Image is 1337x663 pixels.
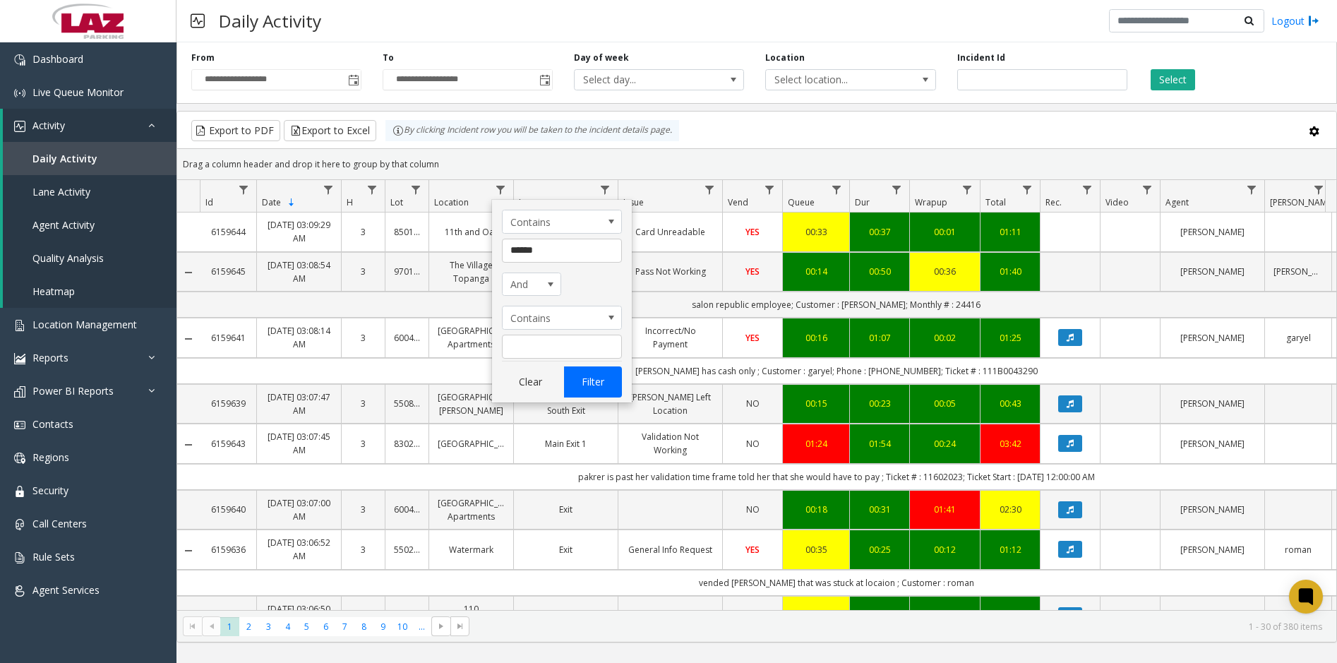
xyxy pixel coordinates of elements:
a: 830202 [394,437,420,450]
a: YES [731,543,774,556]
img: 'icon' [14,486,25,497]
span: Daily Activity [32,152,97,165]
a: 00:37 [858,225,901,239]
span: Date [262,196,281,208]
span: Reports [32,351,68,364]
a: YES [731,265,774,278]
a: 01:11 [989,225,1031,239]
a: Rec. Filter Menu [1078,180,1097,199]
img: 'icon' [14,386,25,398]
a: Card Unreadable [627,225,714,239]
a: [PERSON_NAME] [1169,503,1256,516]
div: By clicking Incident row you will be taken to the incident details page. [385,120,679,141]
a: NO [731,503,774,516]
div: 01:40 [989,265,1031,278]
a: 01:07 [858,331,901,345]
input: Location Filter [502,239,622,263]
h3: Daily Activity [212,4,328,38]
a: 00:01 [918,225,971,239]
a: Id Filter Menu [234,180,253,199]
a: Vend Filter Menu [760,180,779,199]
a: Exit [522,503,609,516]
span: Dashboard [32,52,83,66]
span: Page 3 [259,617,278,636]
span: Page 4 [278,617,297,636]
a: [DATE] 03:06:52 AM [265,536,332,563]
img: 'icon' [14,519,25,530]
button: Export to PDF [191,120,280,141]
a: Parker Filter Menu [1309,180,1329,199]
a: Summer Emp L-A South Exit [522,390,609,417]
a: Watermark [438,543,505,556]
label: To [383,52,394,64]
a: 01:25 [989,331,1031,345]
a: 3 [350,331,376,345]
a: 00:31 [858,503,901,516]
a: 01:12 [989,543,1031,556]
div: 01:14 [989,609,1031,622]
label: Day of week [574,52,629,64]
button: Select [1151,69,1195,90]
a: 00:24 [918,437,971,450]
span: Go to the last page [455,621,466,632]
a: 00:15 [791,397,841,410]
a: Main Exit 1 [522,437,609,450]
a: 110 [PERSON_NAME] [438,602,505,629]
span: Location Filter Logic [502,273,561,297]
span: Page 6 [316,617,335,636]
a: Pass Not Working [627,265,714,278]
span: Issue [623,196,644,208]
span: Agent [1165,196,1189,208]
a: Lane Activity [3,175,176,208]
span: Vend [728,196,748,208]
span: Select location... [766,70,901,90]
a: 00:20 [858,609,901,622]
span: Page 10 [393,617,412,636]
a: Issue Filter Menu [700,180,719,199]
a: Wrapup Filter Menu [958,180,977,199]
span: Activity [32,119,65,132]
a: 550855 [394,397,420,410]
span: Page 1 [220,617,239,636]
a: Collapse Details [177,439,200,450]
span: Page 7 [335,617,354,636]
a: [DATE] 03:08:14 AM [265,324,332,351]
a: Total Filter Menu [1018,180,1037,199]
a: 00:02 [918,331,971,345]
a: garyel [1273,331,1323,345]
a: 00:05 [918,397,971,410]
span: Location Filter Operators [502,306,622,330]
img: 'icon' [14,419,25,431]
a: [DATE] 03:09:29 AM [265,218,332,245]
span: Queue [788,196,815,208]
span: And [503,273,549,296]
div: 01:54 [858,437,901,450]
a: 6159640 [208,503,248,516]
img: 'icon' [14,353,25,364]
a: Collapse Details [177,545,200,556]
button: Filter [564,366,622,398]
a: [PERSON_NAME] [1273,265,1323,278]
a: 00:33 [791,225,841,239]
a: [PERSON_NAME] [1169,543,1256,556]
a: 00:18 [791,503,841,516]
a: Exit [522,543,609,556]
div: 00:16 [791,331,841,345]
span: H [347,196,353,208]
a: [GEOGRAPHIC_DATA] Apartments [438,324,505,351]
a: Agent Filter Menu [1242,180,1261,199]
span: Page 5 [297,617,316,636]
a: 00:22 [918,609,971,622]
a: 6159641 [208,331,248,345]
a: NO [731,437,774,450]
div: 01:24 [791,437,841,450]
